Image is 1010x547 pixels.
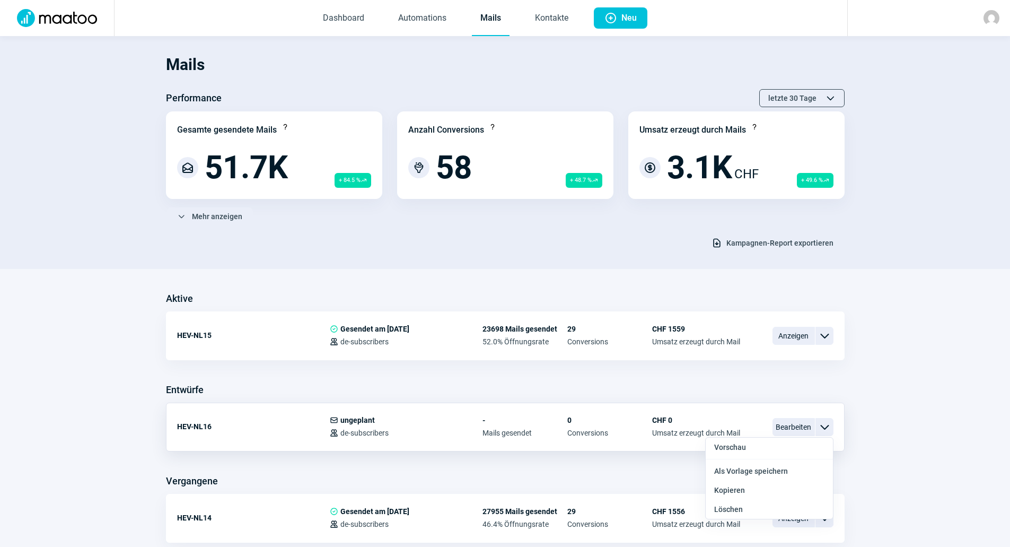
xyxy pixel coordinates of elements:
[726,235,833,251] span: Kampagnen-Report exportieren
[482,325,567,333] span: 23698 Mails gesendet
[772,418,815,436] span: Bearbeiten
[734,164,759,184] span: CHF
[714,467,788,475] span: Als Vorlage speichern
[482,337,567,346] span: 52.0% Öffnungsrate
[567,429,652,437] span: Conversions
[652,337,740,346] span: Umsatz erzeugt durch Mail
[408,124,484,136] div: Anzahl Conversions
[700,234,845,252] button: Kampagnen-Report exportieren
[340,325,409,333] span: Gesendet am [DATE]
[335,173,371,188] span: + 84.5 %
[166,207,253,225] button: Mehr anzeigen
[526,1,577,36] a: Kontakte
[983,10,999,26] img: avatar
[340,337,389,346] span: de-subscribers
[652,520,740,528] span: Umsatz erzeugt durch Mail
[621,7,637,29] span: Neu
[667,152,732,184] span: 3.1K
[192,208,242,225] span: Mehr anzeigen
[11,9,103,27] img: Logo
[482,520,567,528] span: 46.4% Öffnungsrate
[340,429,389,437] span: de-subscribers
[472,1,510,36] a: Mails
[390,1,455,36] a: Automations
[482,507,567,516] span: 27955 Mails gesendet
[177,507,330,528] div: HEV-NL14
[340,416,375,424] span: ungeplant
[768,90,816,107] span: letzte 30 Tage
[177,416,330,437] div: HEV-NL16
[566,173,602,188] span: + 48.7 %
[652,325,740,333] span: CHF 1559
[714,486,745,494] span: Kopieren
[166,47,845,83] h1: Mails
[166,473,218,490] h3: Vergangene
[340,507,409,516] span: Gesendet am [DATE]
[314,1,373,36] a: Dashboard
[567,325,652,333] span: 29
[567,337,652,346] span: Conversions
[166,381,204,398] h3: Entwürfe
[177,124,277,136] div: Gesamte gesendete Mails
[714,505,743,514] span: Löschen
[652,416,740,424] span: CHF 0
[482,429,567,437] span: Mails gesendet
[639,124,746,136] div: Umsatz erzeugt durch Mails
[436,152,472,184] span: 58
[166,90,222,107] h3: Performance
[567,416,652,424] span: 0
[567,507,652,516] span: 29
[772,327,815,345] span: Anzeigen
[166,290,193,307] h3: Aktive
[205,152,288,184] span: 51.7K
[177,325,330,346] div: HEV-NL15
[482,416,567,424] span: -
[567,520,652,528] span: Conversions
[594,7,647,29] button: Neu
[340,520,389,528] span: de-subscribers
[714,443,746,452] span: Vorschau
[652,507,740,516] span: CHF 1556
[652,429,740,437] span: Umsatz erzeugt durch Mail
[797,173,833,188] span: + 49.6 %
